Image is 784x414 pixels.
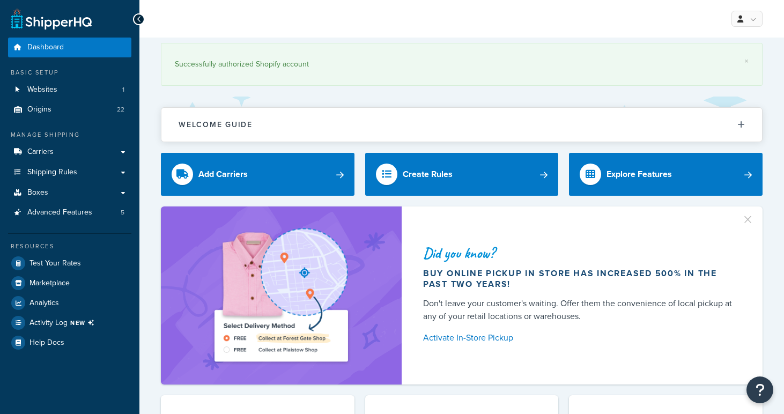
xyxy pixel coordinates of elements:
span: Advanced Features [27,208,92,217]
span: Activity Log [29,316,99,330]
a: Carriers [8,142,131,162]
span: Analytics [29,299,59,308]
span: Help Docs [29,338,64,348]
a: Websites1 [8,80,131,100]
span: 5 [121,208,124,217]
a: Shipping Rules [8,162,131,182]
a: Dashboard [8,38,131,57]
a: Activate In-Store Pickup [423,330,737,345]
div: Resources [8,242,131,251]
span: Shipping Rules [27,168,77,177]
span: 22 [117,105,124,114]
span: 1 [122,85,124,94]
button: Open Resource Center [746,376,773,403]
div: Basic Setup [8,68,131,77]
div: Explore Features [607,167,672,182]
a: Advanced Features5 [8,203,131,223]
a: Add Carriers [161,153,354,196]
span: Dashboard [27,43,64,52]
a: Help Docs [8,333,131,352]
div: Create Rules [403,167,453,182]
li: Advanced Features [8,203,131,223]
a: Test Your Rates [8,254,131,273]
div: Did you know? [423,246,737,261]
a: Explore Features [569,153,763,196]
h2: Welcome Guide [179,121,253,129]
div: Successfully authorized Shopify account [175,57,749,72]
a: Activity LogNEW [8,313,131,332]
a: Boxes [8,183,131,203]
li: [object Object] [8,313,131,332]
a: × [744,57,749,65]
li: Websites [8,80,131,100]
a: Analytics [8,293,131,313]
a: Marketplace [8,273,131,293]
span: Boxes [27,188,48,197]
div: Manage Shipping [8,130,131,139]
a: Create Rules [365,153,559,196]
li: Origins [8,100,131,120]
div: Add Carriers [198,167,248,182]
button: Welcome Guide [161,108,762,142]
span: NEW [70,319,99,327]
span: Test Your Rates [29,259,81,268]
div: Buy online pickup in store has increased 500% in the past two years! [423,268,737,290]
span: Marketplace [29,279,70,288]
span: Origins [27,105,51,114]
span: Carriers [27,147,54,157]
a: Origins22 [8,100,131,120]
span: Websites [27,85,57,94]
div: Don't leave your customer's waiting. Offer them the convenience of local pickup at any of your re... [423,297,737,323]
img: ad-shirt-map-b0359fc47e01cab431d101c4b569394f6a03f54285957d908178d52f29eb9668.png [184,223,378,368]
